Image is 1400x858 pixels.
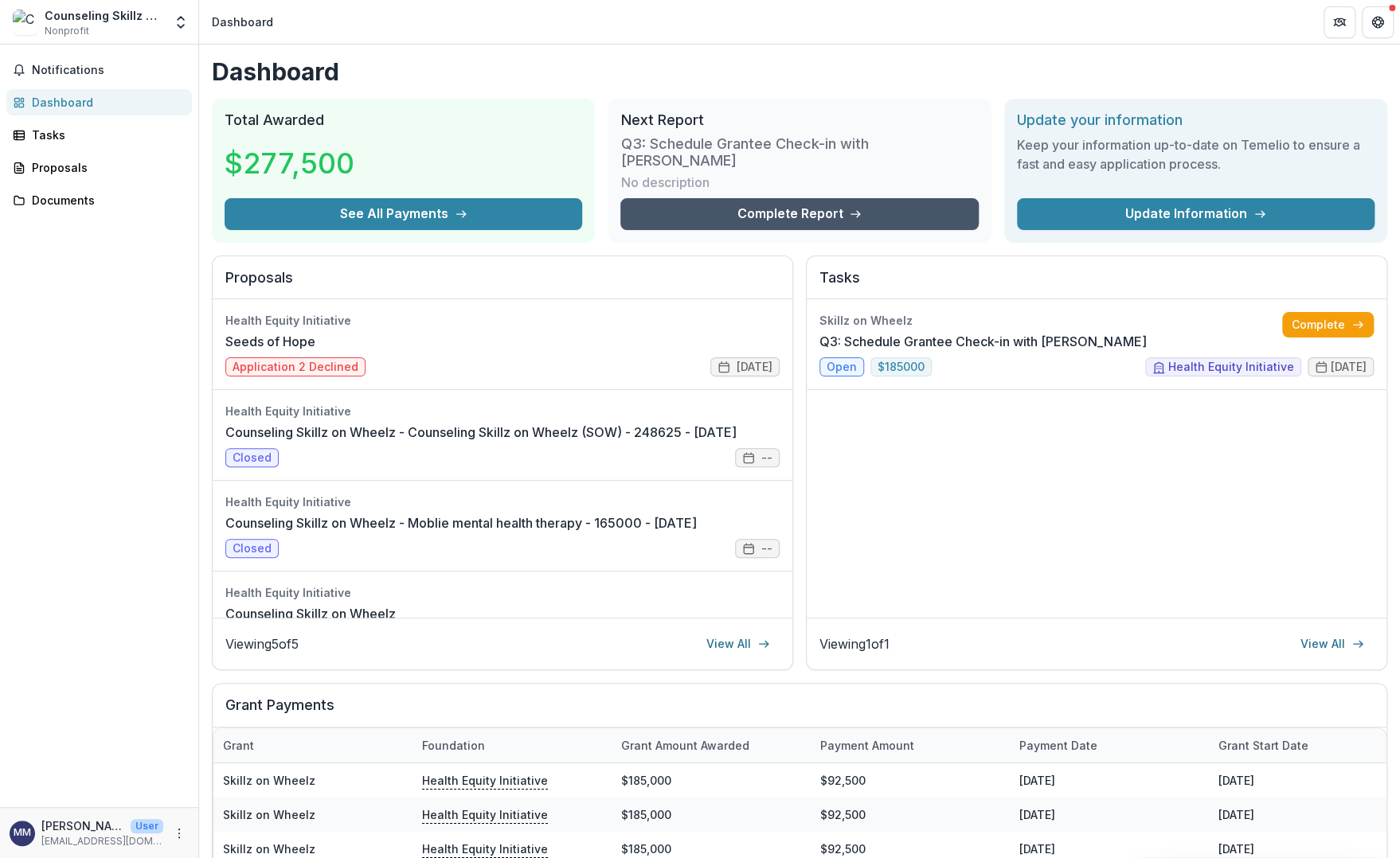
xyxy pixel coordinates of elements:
[1017,111,1375,129] h2: Update your information
[1282,312,1374,337] a: Complete
[45,7,163,24] div: Counseling Skillz on Wheelz
[612,737,759,754] div: Grant amount awarded
[13,10,38,35] img: Counseling Skillz on Wheelz
[45,24,89,38] span: Nonprofit
[41,817,124,834] p: [PERSON_NAME]
[811,763,1010,798] div: $92,500
[1362,6,1394,38] button: Get Help
[32,64,186,77] span: Notifications
[620,173,709,192] p: No description
[205,10,280,33] nav: breadcrumb
[1010,737,1107,754] div: Payment date
[811,728,1010,762] div: Payment Amount
[1291,631,1374,657] a: View All
[1010,798,1209,832] div: [DATE]
[223,842,315,856] a: Skillz on Wheelz
[620,135,978,170] h3: Q3: Schedule Grantee Check-in with [PERSON_NAME]
[819,634,890,653] p: Viewing 1 of 1
[1017,135,1375,174] h3: Keep your information up-to-date on Temelio to ensure a fast and easy application process.
[41,834,163,848] p: [EMAIL_ADDRESS][DOMAIN_NAME]
[6,57,192,83] button: Notifications
[213,728,413,762] div: Grant
[32,94,179,111] div: Dashboard
[225,423,737,442] a: Counseling Skillz on Wheelz - Counseling Skillz on Wheelz (SOW) - 248625 - [DATE]
[32,192,179,209] div: Documents
[6,154,192,181] a: Proposals
[6,122,192,148] a: Tasks
[212,14,273,30] div: Dashboard
[1010,763,1209,798] div: [DATE]
[170,824,189,843] button: More
[225,696,1374,727] h2: Grant Payments
[213,737,264,754] div: Grant
[413,728,612,762] div: Foundation
[225,111,582,129] h2: Total Awarded
[1010,728,1209,762] div: Payment date
[6,187,192,213] a: Documents
[811,737,924,754] div: Payment Amount
[422,771,548,789] p: Health Equity Initiative
[223,808,315,821] a: Skillz on Wheelz
[225,332,315,351] a: Seeds of Hope
[697,631,780,657] a: View All
[413,737,495,754] div: Foundation
[422,840,548,857] p: Health Equity Initiative
[811,798,1010,832] div: $92,500
[225,142,354,185] h3: $277,500
[225,634,299,653] p: Viewing 5 of 5
[1209,737,1318,754] div: Grant start date
[1324,6,1355,38] button: Partners
[819,332,1147,351] a: Q3: Schedule Grantee Check-in with [PERSON_NAME]
[620,111,978,129] h2: Next Report
[819,269,1374,299] h2: Tasks
[612,798,811,832] div: $185,000
[225,604,396,623] a: Counseling Skillz on Wheelz
[170,6,192,38] button: Open entity switcher
[612,728,811,762] div: Grant amount awarded
[32,159,179,176] div: Proposals
[14,828,31,838] div: Marshan Marick
[620,198,978,230] a: Complete Report
[32,127,179,143] div: Tasks
[225,198,582,230] button: See All Payments
[225,269,780,299] h2: Proposals
[612,763,811,798] div: $185,000
[6,89,192,115] a: Dashboard
[1017,198,1375,230] a: Update Information
[225,513,697,532] a: Counseling Skillz on Wheelz - Moblie mental health therapy - 165000 - [DATE]
[223,774,315,787] a: Skillz on Wheelz
[212,57,1387,86] h1: Dashboard
[422,805,548,823] p: Health Equity Initiative
[131,819,163,833] p: User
